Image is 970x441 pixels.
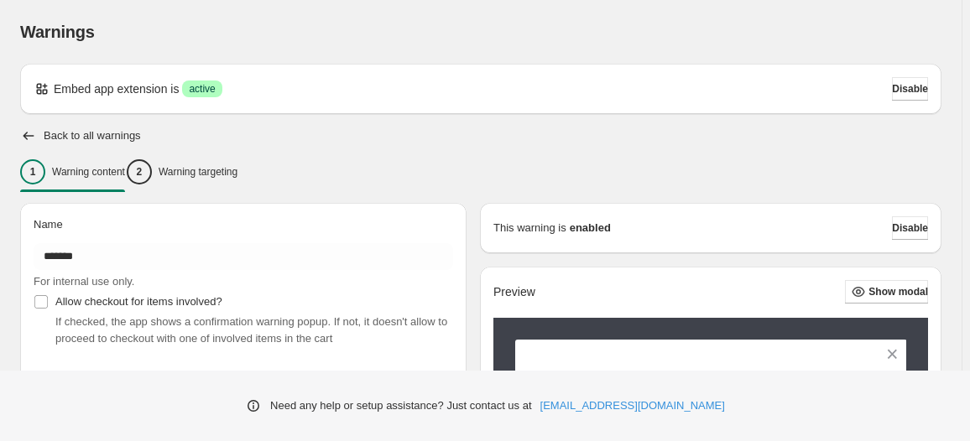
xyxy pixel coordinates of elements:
[845,280,928,304] button: Show modal
[892,77,928,101] button: Disable
[20,159,45,184] div: 1
[52,165,125,179] p: Warning content
[570,220,611,236] strong: enabled
[189,82,215,96] span: active
[55,295,222,308] span: Allow checkout for items involved?
[20,154,125,189] button: 1Warning content
[54,80,179,97] p: Embed app extension is
[493,220,566,236] p: This warning is
[44,129,141,143] h2: Back to all warnings
[20,23,95,41] span: Warnings
[34,275,134,288] span: For internal use only.
[34,218,63,231] span: Name
[868,285,928,298] span: Show modal
[892,221,928,235] span: Disable
[55,315,447,345] span: If checked, the app shows a confirmation warning popup. If not, it doesn't allow to proceed to ch...
[493,285,535,299] h2: Preview
[540,397,725,414] a: [EMAIL_ADDRESS][DOMAIN_NAME]
[127,154,237,189] button: 2Warning targeting
[159,165,237,179] p: Warning targeting
[892,216,928,240] button: Disable
[127,159,152,184] div: 2
[892,82,928,96] span: Disable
